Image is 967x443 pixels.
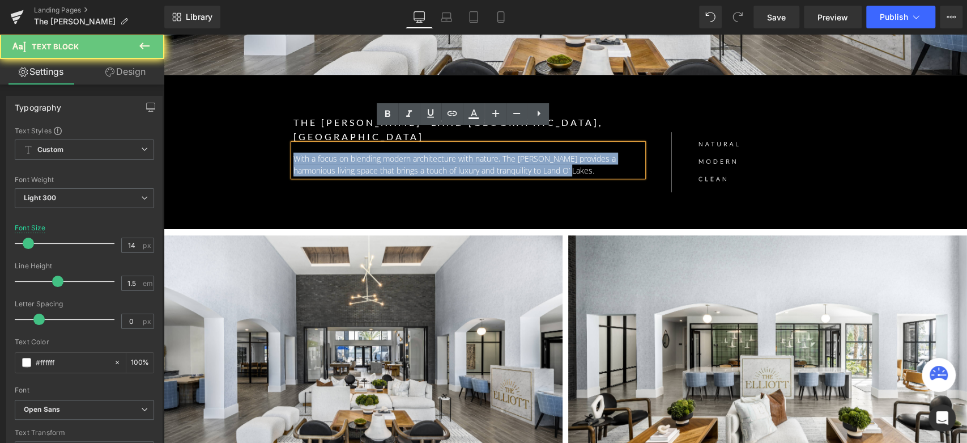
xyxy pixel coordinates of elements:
div: Open Intercom Messenger [928,404,956,432]
div: Font Weight [15,176,154,184]
span: em [143,280,152,287]
span: px [143,242,152,249]
a: Mobile [487,6,514,28]
i: Open Sans [24,405,60,415]
b: Light 300 [24,193,56,202]
a: Desktop [406,6,433,28]
p: With a focus on blending modern architecture with nature, The [PERSON_NAME] provides a harmonious... [130,119,479,142]
span: Library [186,12,212,22]
div: Text Transform [15,429,154,437]
a: Preview [804,6,862,28]
span: Preview [817,11,848,23]
span: Save [767,11,786,23]
span: px [143,318,152,325]
a: Tablet [460,6,487,28]
div: Text Color [15,338,154,346]
span: The [PERSON_NAME] [34,17,116,26]
button: More [940,6,962,28]
div: Letter Spacing [15,300,154,308]
div: Font [15,386,154,394]
span: Text Block [32,42,79,51]
input: Color [36,356,108,369]
div: Font Size [15,224,46,232]
b: Custom [37,145,63,155]
div: Line Height [15,262,154,270]
p: The [PERSON_NAME]- Land [GEOGRAPHIC_DATA], [GEOGRAPHIC_DATA] [130,81,502,110]
div: Typography [15,96,61,112]
button: Undo [699,6,722,28]
div: % [126,353,154,373]
a: Design [84,59,167,85]
a: Landing Pages [34,6,164,15]
button: Publish [866,6,935,28]
div: Text Styles [15,126,154,135]
a: Laptop [433,6,460,28]
span: Publish [880,12,908,22]
button: Redo [726,6,749,28]
a: New Library [164,6,220,28]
